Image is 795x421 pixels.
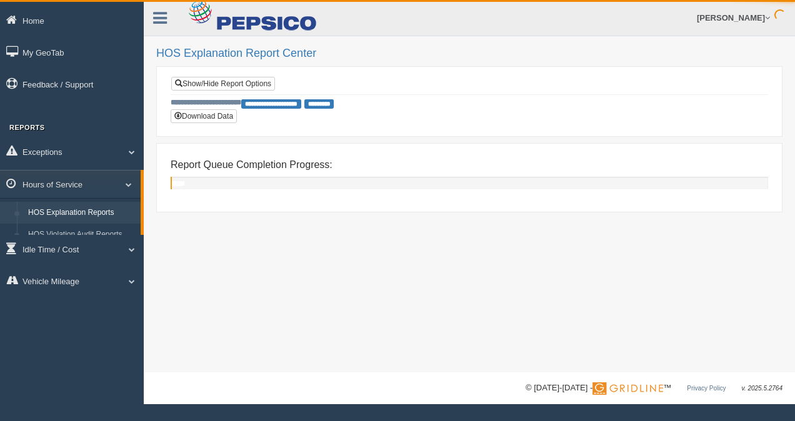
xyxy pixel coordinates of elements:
[171,159,768,171] h4: Report Queue Completion Progress:
[171,109,237,123] button: Download Data
[171,77,275,91] a: Show/Hide Report Options
[22,224,141,246] a: HOS Violation Audit Reports
[742,385,782,392] span: v. 2025.5.2764
[156,47,782,60] h2: HOS Explanation Report Center
[687,385,726,392] a: Privacy Policy
[22,202,141,224] a: HOS Explanation Reports
[592,382,663,395] img: Gridline
[526,382,782,395] div: © [DATE]-[DATE] - ™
